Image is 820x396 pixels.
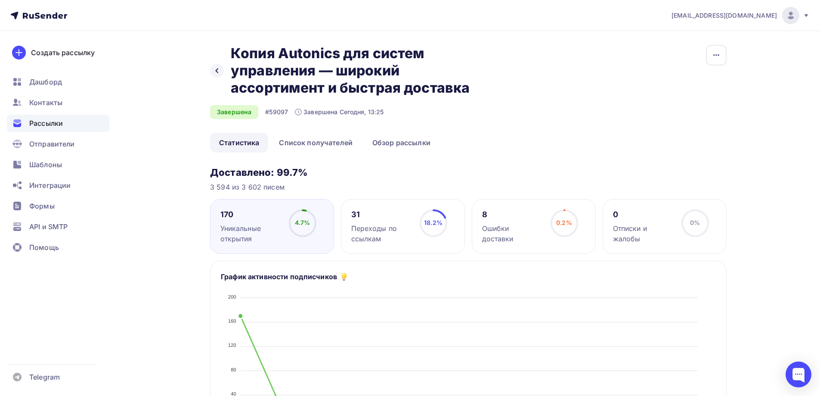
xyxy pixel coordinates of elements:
span: Формы [29,201,55,211]
a: Шаблоны [7,156,109,173]
div: 8 [482,209,543,220]
div: Уникальные открытия [220,223,281,244]
div: 31 [351,209,412,220]
a: Дашборд [7,73,109,90]
span: [EMAIL_ADDRESS][DOMAIN_NAME] [671,11,777,20]
a: Список получателей [270,133,362,153]
span: API и SMTP [29,221,68,232]
span: Шаблоны [29,159,62,170]
div: #59097 [265,108,288,116]
span: 0.2% [556,219,572,226]
div: Ошибки доставки [482,223,543,244]
span: Telegram [29,372,60,382]
span: 0% [690,219,700,226]
tspan: 160 [228,318,236,324]
span: Помощь [29,242,59,253]
div: Завершена Сегодня, 13:25 [295,108,384,116]
span: Отправители [29,139,75,149]
span: 4.7% [295,219,310,226]
h5: График активности подписчиков [221,271,337,282]
span: Рассылки [29,118,63,128]
a: Отправители [7,135,109,153]
div: Отписки и жалобы [613,223,674,244]
a: Обзор рассылки [363,133,439,153]
span: Интеграции [29,180,71,190]
span: Дашборд [29,77,62,87]
a: Статистика [210,133,268,153]
a: Формы [7,197,109,215]
span: 18.2% [424,219,442,226]
div: 0 [613,209,674,220]
h2: Копия Autonics для систем управления — широкий ассортимент и быстрая доставка [231,45,491,97]
tspan: 120 [228,343,236,348]
h3: Доставлено: 99.7% [210,166,727,178]
div: Завершена [210,105,258,119]
div: Переходы по ссылкам [351,223,412,244]
a: [EMAIL_ADDRESS][DOMAIN_NAME] [671,7,810,24]
span: Контакты [29,97,62,108]
tspan: 80 [231,367,236,372]
a: Контакты [7,94,109,111]
tspan: 200 [228,294,236,299]
div: 3 594 из 3 602 писем [210,182,727,192]
div: Создать рассылку [31,47,95,58]
a: Рассылки [7,115,109,132]
div: 170 [220,209,281,220]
